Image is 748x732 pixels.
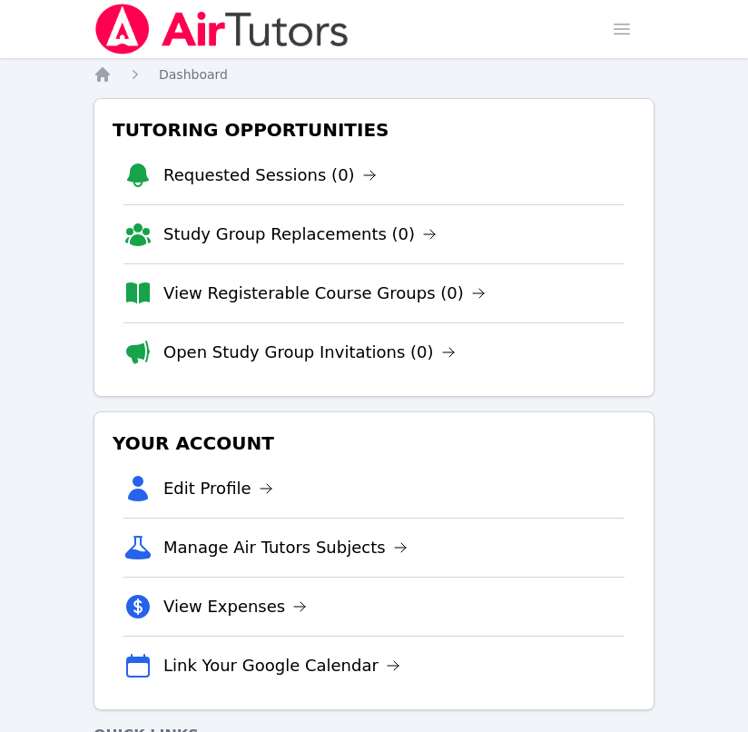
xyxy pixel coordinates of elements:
a: View Registerable Course Groups (0) [163,281,486,306]
span: Dashboard [159,67,228,82]
a: Link Your Google Calendar [163,653,400,678]
a: Manage Air Tutors Subjects [163,535,408,560]
h3: Your Account [109,427,639,460]
a: Open Study Group Invitations (0) [163,340,456,365]
a: Edit Profile [163,476,273,501]
h3: Tutoring Opportunities [109,114,639,146]
a: Dashboard [159,65,228,84]
nav: Breadcrumb [93,65,654,84]
a: Study Group Replacements (0) [163,222,437,247]
img: Air Tutors [93,4,350,54]
a: View Expenses [163,594,307,619]
a: Requested Sessions (0) [163,163,377,188]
